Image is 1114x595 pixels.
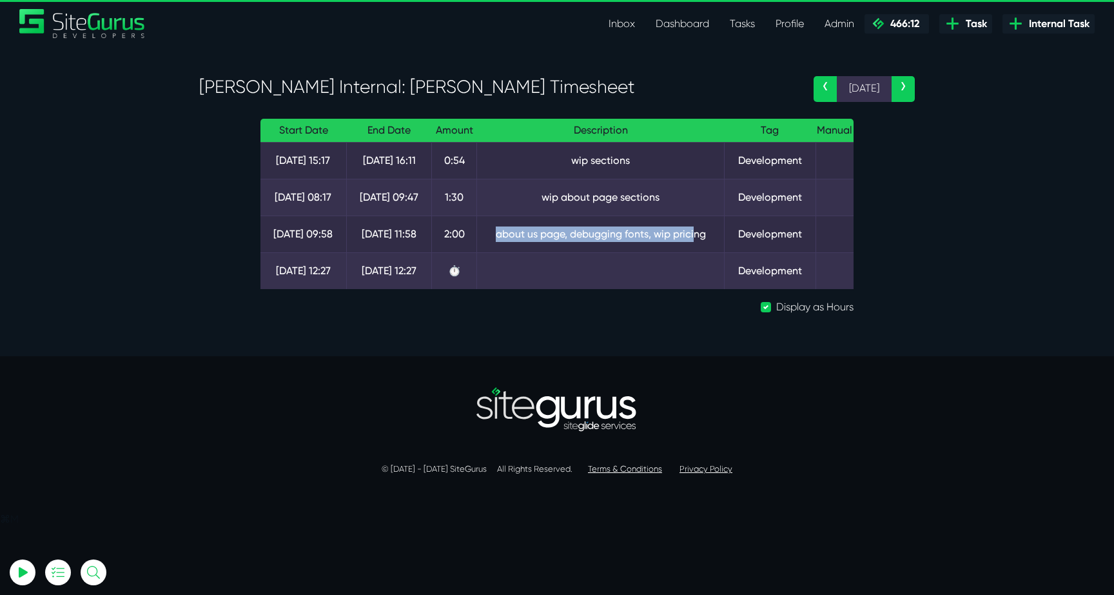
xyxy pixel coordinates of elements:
[432,252,477,289] td: ⏱️
[865,14,929,34] a: 466:12
[477,142,725,179] td: wip sections
[432,119,477,143] th: Amount
[776,299,854,315] label: Display as Hours
[725,179,816,216] td: Development
[588,464,662,474] a: Terms & Conditions
[939,14,992,34] a: Task
[346,179,432,216] td: [DATE] 09:47
[1024,16,1090,32] span: Internal Task
[725,119,816,143] th: Tag
[725,142,816,179] td: Development
[346,216,432,252] td: [DATE] 11:58
[1002,14,1095,34] a: Internal Task
[346,252,432,289] td: [DATE] 12:27
[199,76,794,98] h3: [PERSON_NAME] Internal: [PERSON_NAME] Timesheet
[19,9,146,38] img: Sitegurus Logo
[432,179,477,216] td: 1:30
[598,11,645,37] a: Inbox
[885,17,919,30] span: 466:12
[260,216,346,252] td: [DATE] 09:58
[19,9,146,38] a: SiteGurus
[477,119,725,143] th: Description
[814,76,837,102] a: ‹
[42,152,184,180] input: Email
[725,252,816,289] td: Development
[477,179,725,216] td: wip about page sections
[346,119,432,143] th: End Date
[260,142,346,179] td: [DATE] 15:17
[645,11,719,37] a: Dashboard
[765,11,814,37] a: Profile
[679,464,732,474] a: Privacy Policy
[814,11,865,37] a: Admin
[961,16,987,32] span: Task
[432,142,477,179] td: 0:54
[260,252,346,289] td: [DATE] 12:27
[260,179,346,216] td: [DATE] 08:17
[837,76,892,102] span: [DATE]
[892,76,915,102] a: ›
[260,119,346,143] th: Start Date
[725,216,816,252] td: Development
[816,119,854,143] th: Manual
[432,216,477,252] td: 2:00
[719,11,765,37] a: Tasks
[477,216,725,252] td: about us page, debugging fonts, wip pricing
[42,228,184,255] button: Log In
[346,142,432,179] td: [DATE] 16:11
[199,463,915,476] p: © [DATE] - [DATE] SiteGurus All Rights Reserved.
